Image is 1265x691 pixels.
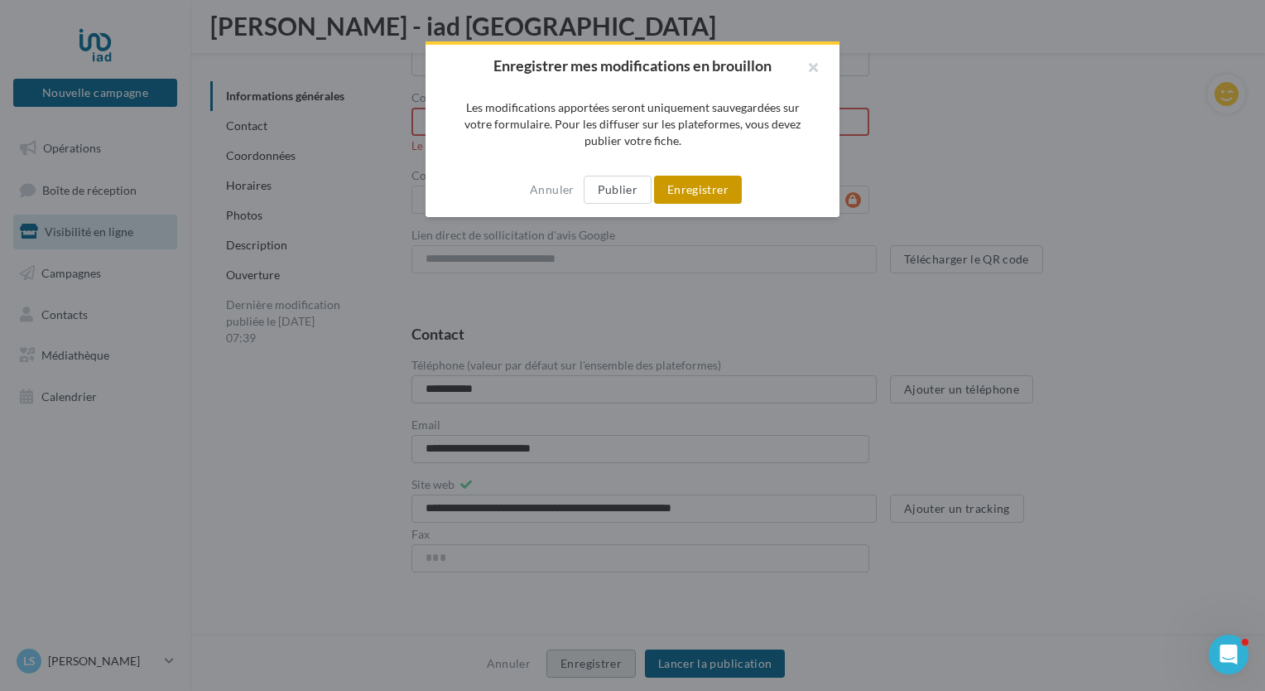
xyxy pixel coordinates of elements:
button: Enregistrer [654,176,742,204]
iframe: Intercom live chat [1209,635,1248,674]
p: Les modifications apportées seront uniquement sauvegardées sur votre formulaire. Pour les diffuse... [452,99,813,149]
button: Publier [584,176,652,204]
button: Annuler [523,180,580,200]
h2: Enregistrer mes modifications en brouillon [452,58,813,73]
